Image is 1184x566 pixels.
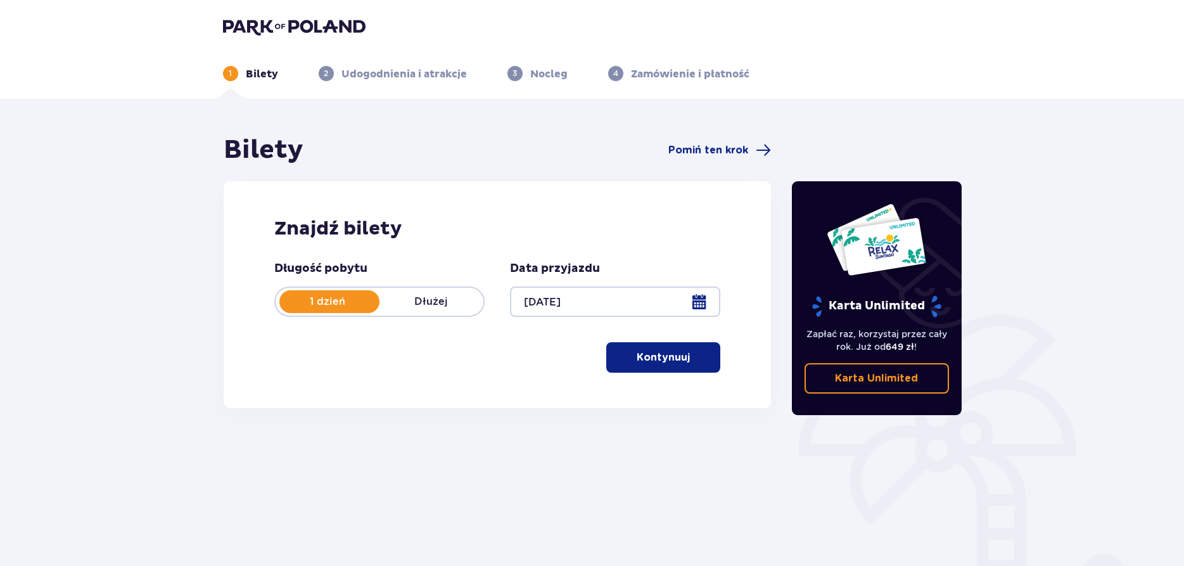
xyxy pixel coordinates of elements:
p: 3 [512,68,517,79]
div: 3Nocleg [507,66,568,81]
div: 4Zamówienie i płatność [608,66,749,81]
a: Pomiń ten krok [668,143,771,158]
img: Dwie karty całoroczne do Suntago z napisem 'UNLIMITED RELAX', na białym tle z tropikalnymi liśćmi... [826,203,927,276]
p: Dłużej [379,295,483,309]
h2: Znajdź bilety [274,217,721,241]
p: 4 [613,68,618,79]
div: 1Bilety [223,66,278,81]
h1: Bilety [224,134,303,166]
div: 2Udogodnienia i atrakcje [319,66,467,81]
p: Bilety [246,67,278,81]
p: Karta Unlimited [835,371,918,385]
p: 2 [324,68,328,79]
p: Karta Unlimited [811,295,943,318]
span: 649 zł [886,342,914,352]
p: Data przyjazdu [510,261,600,276]
img: Park of Poland logo [223,18,366,35]
p: Kontynuuj [637,351,690,364]
p: Udogodnienia i atrakcje [341,67,467,81]
button: Kontynuuj [606,342,720,373]
p: Nocleg [530,67,568,81]
p: Długość pobytu [274,261,367,276]
p: 1 dzień [276,295,379,309]
p: Zamówienie i płatność [631,67,749,81]
p: Zapłać raz, korzystaj przez cały rok. Już od ! [805,328,949,353]
span: Pomiń ten krok [668,143,748,157]
p: 1 [229,68,232,79]
a: Karta Unlimited [805,363,949,394]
